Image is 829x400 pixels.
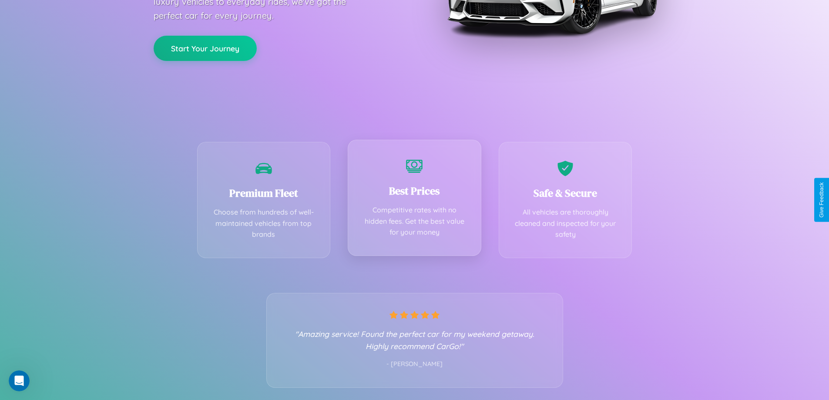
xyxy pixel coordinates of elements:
h3: Best Prices [361,184,468,198]
div: Give Feedback [819,182,825,218]
p: - [PERSON_NAME] [284,359,545,370]
p: All vehicles are thoroughly cleaned and inspected for your safety [512,207,619,240]
iframe: Intercom live chat [9,370,30,391]
h3: Safe & Secure [512,186,619,200]
h3: Premium Fleet [211,186,317,200]
p: "Amazing service! Found the perfect car for my weekend getaway. Highly recommend CarGo!" [284,328,545,352]
p: Competitive rates with no hidden fees. Get the best value for your money [361,205,468,238]
button: Start Your Journey [154,36,257,61]
p: Choose from hundreds of well-maintained vehicles from top brands [211,207,317,240]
